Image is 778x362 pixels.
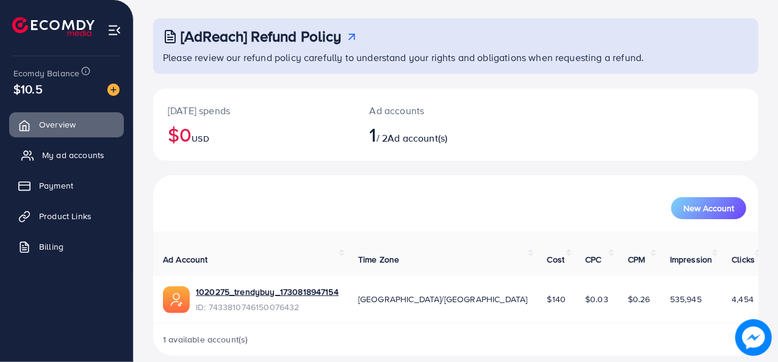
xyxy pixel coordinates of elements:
[163,50,751,65] p: Please review our refund policy carefully to understand your rights and obligations when requesti...
[732,293,754,305] span: 4,454
[196,301,339,313] span: ID: 7433810746150076432
[358,253,399,266] span: Time Zone
[9,204,124,228] a: Product Links
[735,319,772,356] img: image
[683,204,734,212] span: New Account
[387,131,447,145] span: Ad account(s)
[547,253,565,266] span: Cost
[585,293,608,305] span: $0.03
[107,84,120,96] img: image
[39,210,92,222] span: Product Links
[585,253,601,266] span: CPC
[163,286,190,313] img: ic-ads-acc.e4c84228.svg
[9,173,124,198] a: Payment
[628,293,650,305] span: $0.26
[370,103,492,118] p: Ad accounts
[9,143,124,167] a: My ad accounts
[670,253,713,266] span: Impression
[628,253,645,266] span: CPM
[13,67,79,79] span: Ecomdy Balance
[168,123,340,146] h2: $0
[39,179,73,192] span: Payment
[732,253,755,266] span: Clicks
[163,253,208,266] span: Ad Account
[13,80,43,98] span: $10.5
[670,293,702,305] span: 535,945
[370,120,376,148] span: 1
[42,149,104,161] span: My ad accounts
[358,293,528,305] span: [GEOGRAPHIC_DATA]/[GEOGRAPHIC_DATA]
[196,286,339,298] a: 1020275_trendybuy_1730818947154
[39,241,63,253] span: Billing
[168,103,340,118] p: [DATE] spends
[9,112,124,137] a: Overview
[671,197,746,219] button: New Account
[547,293,566,305] span: $140
[370,123,492,146] h2: / 2
[192,132,209,145] span: USD
[181,27,342,45] h3: [AdReach] Refund Policy
[107,23,121,37] img: menu
[12,17,95,36] img: logo
[39,118,76,131] span: Overview
[163,333,248,346] span: 1 available account(s)
[9,234,124,259] a: Billing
